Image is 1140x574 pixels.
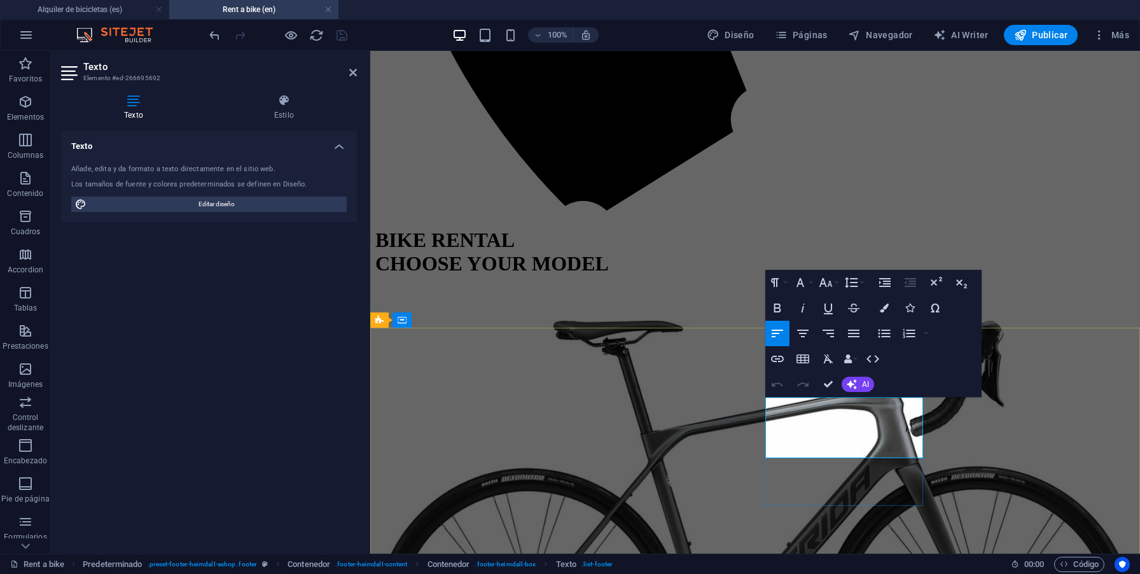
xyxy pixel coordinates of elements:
button: Font Family [791,270,815,295]
span: Más [1093,29,1129,41]
div: Los tamaños de fuente y colores predeterminados se definen en Diseño. [71,179,347,190]
h6: 100% [547,27,567,43]
img: Editor Logo [73,27,169,43]
p: Imágenes [8,379,43,389]
button: Special Characters [923,295,947,321]
button: Editar diseño [71,197,347,212]
button: Más [1088,25,1134,45]
span: Haz clic para seleccionar y doble clic para editar [427,557,470,572]
button: Páginas [770,25,833,45]
p: Favoritos [9,74,42,84]
i: Al redimensionar, ajustar el nivel de zoom automáticamente para ajustarse al dispositivo elegido. [580,29,592,41]
button: Strikethrough [842,295,866,321]
span: Código [1060,557,1099,572]
button: Underline (⌘U) [816,295,840,321]
h6: Tiempo de la sesión [1011,557,1045,572]
button: Haz clic para salir del modo de previsualización y seguir editando [283,27,298,43]
button: Confirm (⌘+⏎) [816,372,840,397]
p: Formularios [4,532,46,542]
span: . list-footer [581,557,613,572]
button: AI [842,377,874,392]
button: Bold (⌘B) [765,295,789,321]
span: Publicar [1014,29,1068,41]
button: 100% [528,27,573,43]
h4: Estilo [211,94,357,121]
span: Haz clic para seleccionar y doble clic para editar [556,557,576,572]
button: Line Height [842,270,866,295]
button: Colors [872,295,896,321]
nav: breadcrumb [83,557,613,572]
p: Accordion [8,265,43,275]
span: Navegador [848,29,913,41]
button: Increase Indent [873,270,897,295]
span: . preset-footer-heimdall-ashop .footer [148,557,257,572]
i: Este elemento es un preajuste personalizable [262,561,268,568]
button: Align Left [765,321,789,346]
span: . footer-heimdall-box [475,557,536,572]
span: : [1033,559,1035,569]
h4: Texto [61,131,357,154]
a: Haz clic para cancelar la selección y doble clic para abrir páginas [10,557,64,572]
h2: Texto [83,61,357,73]
span: AI Writer [933,29,989,41]
button: Subscript [949,270,973,295]
button: Insert Table [791,346,815,372]
i: Volver a cargar página [309,28,324,43]
p: Elementos [7,112,44,122]
button: Undo (⌘Z) [765,372,789,397]
button: Italic (⌘I) [791,295,815,321]
span: Páginas [775,29,828,41]
button: Data Bindings [842,346,859,372]
h3: Elemento #ed-266695692 [83,73,331,84]
button: Redo (⌘⇧Z) [791,372,815,397]
button: Superscript [924,270,948,295]
button: Clear Formatting [816,346,840,372]
h4: Texto [61,94,211,121]
i: Deshacer: Cambiar texto (Ctrl+Z) [207,28,222,43]
button: Publicar [1004,25,1078,45]
p: Pie de página [1,494,49,504]
p: Tablas [14,303,38,313]
p: Encabezado [4,456,47,466]
p: Contenido [7,188,43,199]
span: AI [862,381,869,388]
button: reload [309,27,324,43]
button: Decrease Indent [898,270,922,295]
button: Paragraph Format [765,270,789,295]
button: Align Justify [842,321,866,346]
button: Align Right [816,321,840,346]
button: Insert Link [765,346,789,372]
button: AI Writer [928,25,994,45]
span: 00 00 [1024,557,1044,572]
span: Diseño [707,29,754,41]
button: Navegador [843,25,918,45]
p: Cuadros [11,227,41,237]
button: Align Center [791,321,815,346]
button: Font Size [816,270,840,295]
button: Usercentrics [1115,557,1130,572]
button: Código [1054,557,1104,572]
span: Haz clic para seleccionar y doble clic para editar [83,557,142,572]
button: Icons [898,295,922,321]
button: Unordered List [872,321,896,346]
button: Diseño [702,25,760,45]
span: Haz clic para seleccionar y doble clic para editar [288,557,330,572]
div: Diseño (Ctrl+Alt+Y) [702,25,760,45]
button: Ordered List [921,321,931,346]
span: Editar diseño [90,197,343,212]
button: HTML [861,346,885,372]
span: . footer-heimdall-content [335,557,407,572]
h4: Rent a bike (en) [169,3,338,17]
button: Ordered List [897,321,921,346]
p: Columnas [8,150,44,160]
div: Añade, edita y da formato a texto directamente en el sitio web. [71,164,347,175]
p: Prestaciones [3,341,48,351]
button: undo [207,27,222,43]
